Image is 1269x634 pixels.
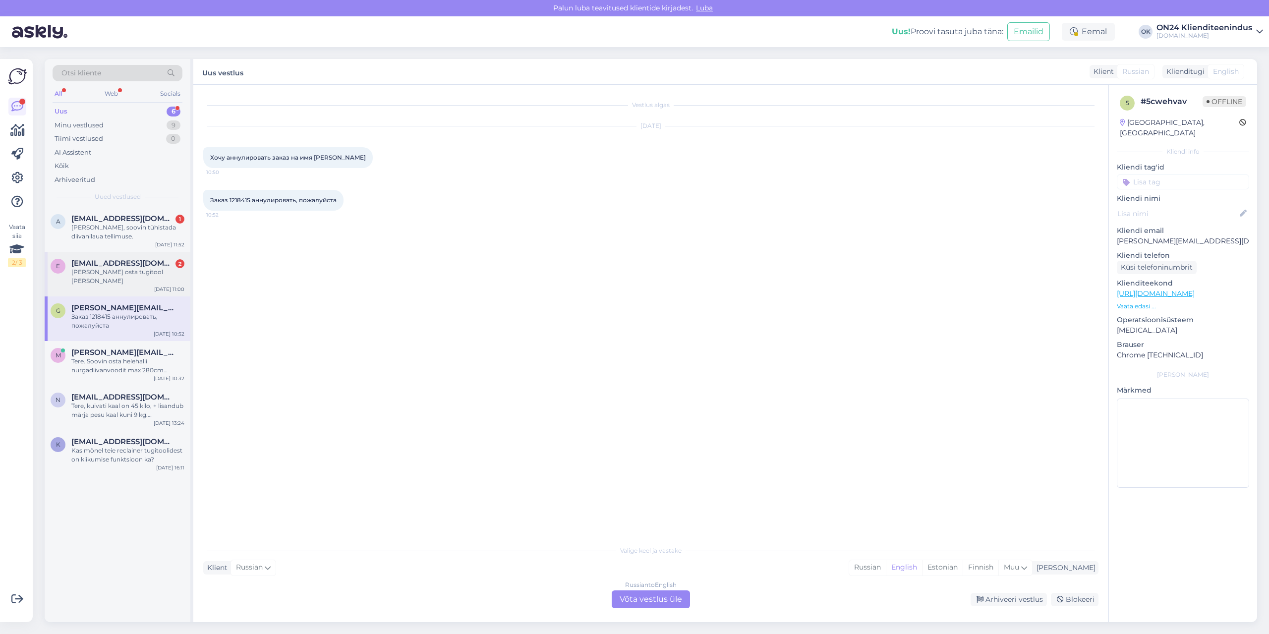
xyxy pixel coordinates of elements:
div: Küsi telefoninumbrit [1117,261,1197,274]
div: Kas mõnel teie reclainer tugitoolidest on kiikumise funktsioon ka? [71,446,184,464]
p: Operatsioonisüsteem [1117,315,1249,325]
p: [MEDICAL_DATA] [1117,325,1249,336]
span: m [56,351,61,359]
p: Kliendi tag'id [1117,162,1249,173]
span: Uued vestlused [95,192,141,201]
div: Klient [1090,66,1114,77]
span: g [56,307,60,314]
div: 2 / 3 [8,258,26,267]
div: [DOMAIN_NAME] [1156,32,1252,40]
div: 9 [167,120,180,130]
div: [DATE] 13:24 [154,419,184,427]
div: Vaata siia [8,223,26,267]
div: Valige keel ja vastake [203,546,1098,555]
span: 5 [1126,99,1129,107]
div: [DATE] [203,121,1098,130]
span: 10:52 [206,211,243,219]
div: # 5cwehvav [1141,96,1203,108]
span: n [56,396,60,403]
div: Russian [849,560,886,575]
input: Lisa nimi [1117,208,1238,219]
p: Kliendi nimi [1117,193,1249,204]
span: Otsi kliente [61,68,101,78]
span: monika.jasson@gmail.com [71,348,174,357]
span: Kaidi91@gmail.com [71,437,174,446]
div: Klienditugi [1162,66,1205,77]
p: Brauser [1117,340,1249,350]
span: e [56,262,60,270]
span: nele.mandla@gmail.com [71,393,174,402]
span: a [56,218,60,225]
div: Vestlus algas [203,101,1098,110]
a: ON24 Klienditeenindus[DOMAIN_NAME] [1156,24,1263,40]
span: Offline [1203,96,1246,107]
span: Muu [1004,563,1019,572]
div: Arhiveeri vestlus [971,593,1047,606]
div: Tere. Soovin osta helehalli nurgadiivanvoodit max 280cm laiusega ja alates 180cm nurga läbimõõdug... [71,357,184,375]
input: Lisa tag [1117,174,1249,189]
div: Kõik [55,161,69,171]
div: Tere, kuivati kaal on 45 kilo, + lisandub märja pesu kaal kuni 9 kg. [PERSON_NAME] peaks kannatam... [71,402,184,419]
span: K [56,441,60,448]
span: 10:50 [206,169,243,176]
div: Заказ 1218415 аннулировать, пожалуйста [71,312,184,330]
div: 1 [175,215,184,224]
div: Arhiveeritud [55,175,95,185]
div: 0 [166,134,180,144]
div: Tiimi vestlused [55,134,103,144]
div: 2 [175,259,184,268]
div: Socials [158,87,182,100]
span: eve.urvaste@mail.ee [71,259,174,268]
p: Chrome [TECHNICAL_ID] [1117,350,1249,360]
div: Finnish [963,560,998,575]
div: AI Assistent [55,148,91,158]
p: Klienditeekond [1117,278,1249,288]
a: [URL][DOMAIN_NAME] [1117,289,1195,298]
div: [DATE] 11:52 [155,241,184,248]
div: Minu vestlused [55,120,104,130]
div: [DATE] 10:32 [154,375,184,382]
div: [DATE] 10:52 [154,330,184,338]
div: [DATE] 16:11 [156,464,184,471]
span: Russian [236,562,263,573]
div: Eemal [1062,23,1115,41]
p: [PERSON_NAME][EMAIL_ADDRESS][DOMAIN_NAME] [1117,236,1249,246]
div: Estonian [922,560,963,575]
button: Emailid [1007,22,1050,41]
p: Kliendi email [1117,226,1249,236]
div: [PERSON_NAME] osta tugitool [PERSON_NAME] [71,268,184,286]
span: Russian [1122,66,1149,77]
span: Хочу аннулировать заказ на имя [PERSON_NAME] [210,154,366,161]
div: Klient [203,563,228,573]
span: Luba [693,3,716,12]
div: ON24 Klienditeenindus [1156,24,1252,32]
span: English [1213,66,1239,77]
div: [PERSON_NAME] [1117,370,1249,379]
div: Web [103,87,120,100]
div: Uus [55,107,67,116]
div: Blokeeri [1051,593,1098,606]
p: Märkmed [1117,385,1249,396]
div: [PERSON_NAME], soovin tühistada diivanilaua tellimuse. [71,223,184,241]
div: [PERSON_NAME] [1033,563,1096,573]
p: Kliendi telefon [1117,250,1249,261]
div: Proovi tasuta juba täna: [892,26,1003,38]
div: Russian to English [625,580,677,589]
div: Kliendi info [1117,147,1249,156]
div: [GEOGRAPHIC_DATA], [GEOGRAPHIC_DATA] [1120,117,1239,138]
label: Uus vestlus [202,65,243,78]
div: 6 [167,107,180,116]
p: Vaata edasi ... [1117,302,1249,311]
div: English [886,560,922,575]
span: galina.vostsina@mail.ru [71,303,174,312]
div: [DATE] 11:00 [154,286,184,293]
b: Uus! [892,27,911,36]
span: Заказ 1218415 аннулировать, пожалуйста [210,196,337,204]
span: annely.karu@mail.ee [71,214,174,223]
img: Askly Logo [8,67,27,86]
div: All [53,87,64,100]
div: Võta vestlus üle [612,590,690,608]
div: OK [1139,25,1153,39]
